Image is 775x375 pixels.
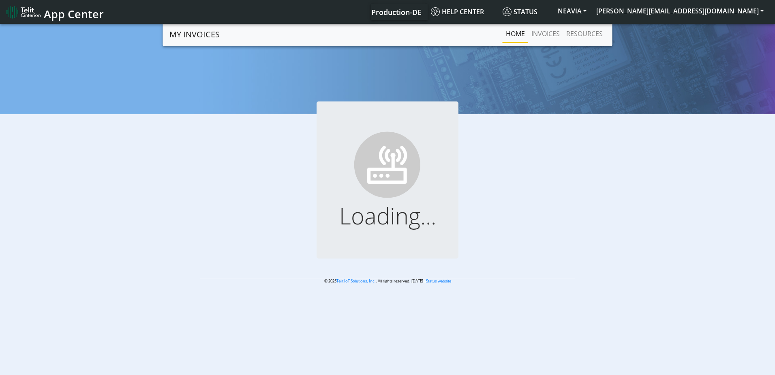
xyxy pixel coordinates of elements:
[426,278,451,284] a: Status website
[169,26,220,43] a: MY INVOICES
[44,6,104,22] span: App Center
[503,7,512,16] img: status.svg
[503,7,537,16] span: Status
[431,7,440,16] img: knowledge.svg
[350,127,425,202] img: ...
[591,4,769,18] button: [PERSON_NAME][EMAIL_ADDRESS][DOMAIN_NAME]
[330,202,445,229] h1: Loading...
[371,4,421,20] a: Your current platform instance
[563,26,606,42] a: RESOURCES
[6,6,41,19] img: logo-telit-cinterion-gw-new.png
[6,3,103,21] a: App Center
[200,278,575,284] p: © 2025 . All rights reserved. [DATE] |
[499,4,553,20] a: Status
[553,4,591,18] button: NEAVIA
[371,7,422,17] span: Production-DE
[528,26,563,42] a: INVOICES
[503,26,528,42] a: Home
[428,4,499,20] a: Help center
[431,7,484,16] span: Help center
[336,278,376,284] a: Telit IoT Solutions, Inc.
